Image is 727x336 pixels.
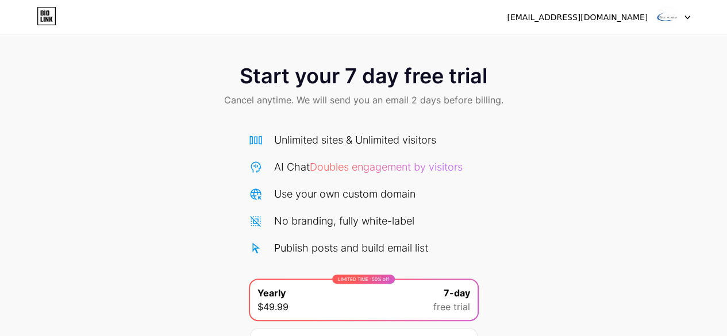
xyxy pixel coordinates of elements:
span: 7-day [444,286,470,300]
div: LIMITED TIME : 50% off [332,275,395,284]
div: Publish posts and build email list [274,240,428,256]
div: Unlimited sites & Unlimited visitors [274,132,436,148]
div: [EMAIL_ADDRESS][DOMAIN_NAME] [507,11,648,24]
span: $49.99 [257,300,289,314]
div: No branding, fully white-label [274,213,414,229]
img: firstalarm [656,6,678,28]
div: AI Chat [274,159,463,175]
span: Cancel anytime. We will send you an email 2 days before billing. [224,93,503,107]
span: Doubles engagement by visitors [310,161,463,173]
span: Start your 7 day free trial [240,64,487,87]
span: free trial [433,300,470,314]
span: Yearly [257,286,286,300]
div: Use your own custom domain [274,186,416,202]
